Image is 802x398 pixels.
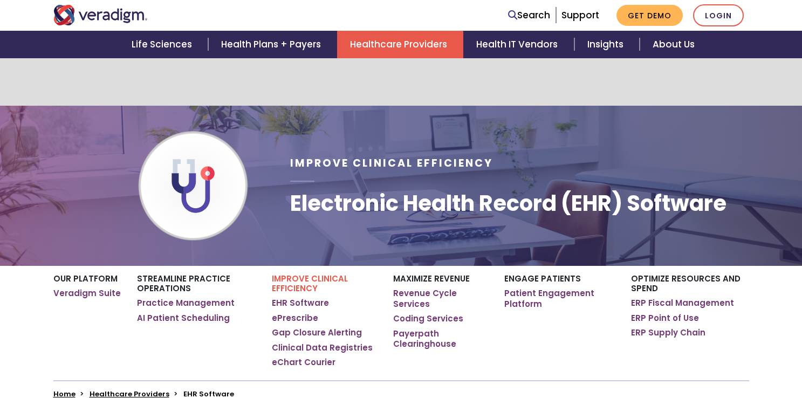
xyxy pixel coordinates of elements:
[616,5,683,26] a: Get Demo
[208,31,337,58] a: Health Plans + Payers
[272,342,373,353] a: Clinical Data Registries
[574,31,640,58] a: Insights
[393,313,463,324] a: Coding Services
[337,31,463,58] a: Healthcare Providers
[508,8,550,23] a: Search
[290,190,726,216] h1: Electronic Health Record (EHR) Software
[53,288,121,299] a: Veradigm Suite
[640,31,708,58] a: About Us
[693,4,744,26] a: Login
[272,298,329,308] a: EHR Software
[272,313,318,324] a: ePrescribe
[561,9,599,22] a: Support
[631,298,734,308] a: ERP Fiscal Management
[290,156,493,170] span: Improve Clinical Efficiency
[272,357,335,368] a: eChart Courier
[119,31,208,58] a: Life Sciences
[393,288,488,309] a: Revenue Cycle Services
[631,313,699,324] a: ERP Point of Use
[272,327,362,338] a: Gap Closure Alerting
[393,328,488,349] a: Payerpath Clearinghouse
[631,327,705,338] a: ERP Supply Chain
[463,31,574,58] a: Health IT Vendors
[137,298,235,308] a: Practice Management
[137,313,230,324] a: AI Patient Scheduling
[504,288,615,309] a: Patient Engagement Platform
[53,5,148,25] img: Veradigm logo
